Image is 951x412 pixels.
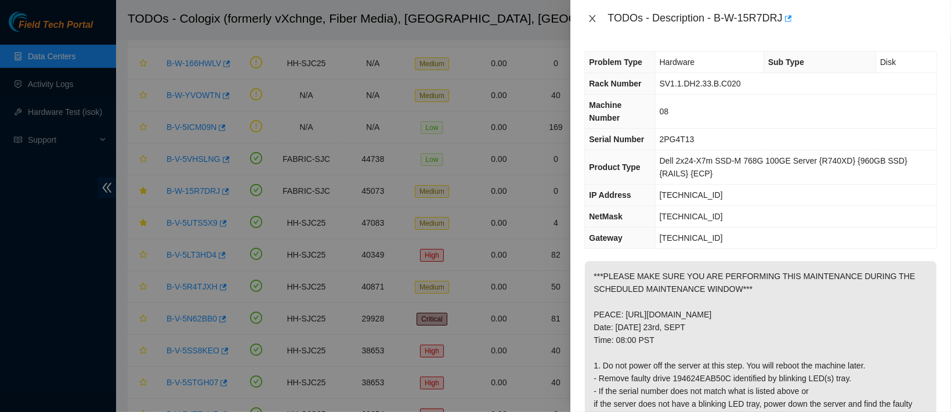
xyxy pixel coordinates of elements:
[589,162,640,172] span: Product Type
[589,212,623,221] span: NetMask
[589,79,641,88] span: Rack Number
[660,135,695,144] span: 2PG4T13
[660,156,907,178] span: Dell 2x24-X7m SSD-M 768G 100GE Server {R740XD} {960GB SSD} {RAILS} {ECP}
[660,233,723,243] span: [TECHNICAL_ID]
[660,107,669,116] span: 08
[589,190,631,200] span: IP Address
[660,190,723,200] span: [TECHNICAL_ID]
[608,9,937,28] div: TODOs - Description - B-W-15R7DRJ
[589,135,644,144] span: Serial Number
[589,233,623,243] span: Gateway
[660,79,741,88] span: SV1.1.DH2.33.B.C020
[660,57,695,67] span: Hardware
[584,13,601,24] button: Close
[588,14,597,23] span: close
[589,100,621,122] span: Machine Number
[589,57,642,67] span: Problem Type
[660,212,723,221] span: [TECHNICAL_ID]
[880,57,896,67] span: Disk
[768,57,804,67] span: Sub Type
